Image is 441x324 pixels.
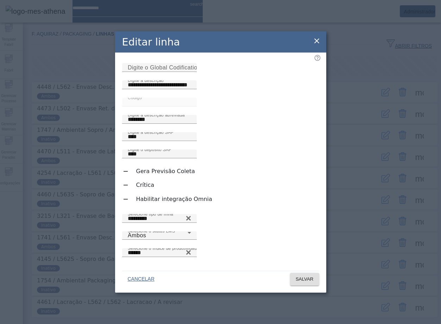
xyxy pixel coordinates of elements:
label: Gera Previsão Coleta [135,167,195,176]
label: Crítica [135,181,155,189]
span: CANCELAR [128,276,155,283]
span: Ambos [128,232,146,238]
mat-label: Digite a descrição SAP [128,130,174,135]
mat-label: Digite o Global Codification [128,65,201,71]
label: Habilitar integração Omnia [135,195,212,203]
span: SALVAR [296,276,314,283]
h2: Editar linha [122,35,180,50]
mat-label: Digite o depósito SAP [128,147,172,152]
mat-label: Digite a descrição [128,78,164,83]
button: SALVAR [290,273,319,286]
mat-label: Selecione o índice de produtividade [128,246,199,250]
mat-label: Digite a descrição abreviada [128,113,185,117]
mat-label: Código [128,96,142,100]
input: Number [128,249,191,257]
mat-label: Selecione tipo de linha [128,212,173,216]
input: Number [128,214,191,223]
button: CANCELAR [122,273,160,286]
